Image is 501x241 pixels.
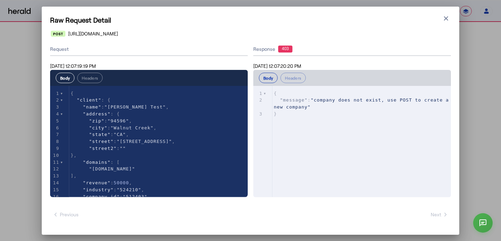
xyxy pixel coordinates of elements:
button: Body [259,73,278,83]
div: 8 [50,138,60,145]
text: 403 [282,46,289,51]
span: : , [71,132,129,137]
span: "company_id" [83,194,120,199]
span: "message" [280,97,308,103]
h1: Raw Request Detail [50,15,451,25]
span: "industry" [83,187,113,192]
div: 1 [50,90,60,97]
span: [DATE] 12:07:19:19 PM [50,63,96,69]
div: 1 [253,90,263,97]
span: } [274,111,277,117]
span: "524210" [117,187,141,192]
span: : , [71,187,144,192]
div: 13 [50,172,60,179]
div: 3 [253,111,263,118]
span: }, [71,153,77,158]
span: "street" [89,139,114,144]
span: "company does not exist, use POST to create a new company" [274,97,452,110]
div: 16 [50,193,60,200]
span: : , [71,139,175,144]
span: : [71,146,126,151]
span: "zip" [89,118,104,123]
div: 6 [50,124,60,131]
div: Response [253,46,451,53]
span: "domains" [83,160,110,165]
span: { [274,91,277,96]
span: "address" [83,111,110,117]
span: { [71,91,74,96]
span: "street2" [89,146,117,151]
div: 11 [50,159,60,166]
span: : { [71,111,120,117]
span: : [274,97,452,110]
span: : , [71,125,157,130]
span: Previous [53,211,79,218]
span: : [ [71,160,120,165]
div: 7 [50,131,60,138]
span: "[PERSON_NAME] Test" [104,104,166,110]
button: Previous [50,208,81,221]
button: Headers [280,73,306,83]
div: Request [50,43,248,56]
button: Next [428,208,451,221]
span: ], [71,173,77,178]
div: 2 [50,97,60,104]
span: : { [71,97,111,103]
span: [URL][DOMAIN_NAME] [68,30,118,37]
span: [DATE] 12:07:20:20 PM [253,63,301,69]
span: "Walnut Creek" [111,125,154,130]
span: "CA" [114,132,126,137]
div: 4 [50,111,60,118]
span: 50000 [114,180,129,185]
span: "" [120,146,126,151]
div: 3 [50,104,60,111]
span: "[STREET_ADDRESS]" [117,139,172,144]
span: "512403" [123,194,148,199]
span: "name" [83,104,101,110]
span: : , [71,180,132,185]
div: 9 [50,145,60,152]
span: : , [71,118,132,123]
div: 5 [50,118,60,124]
span: "state" [89,132,111,137]
span: "[DOMAIN_NAME]" [89,166,135,171]
span: "client" [77,97,102,103]
div: 15 [50,186,60,193]
div: 2 [253,97,263,104]
span: "city" [89,125,108,130]
span: "revenue" [83,180,110,185]
button: Body [56,73,74,83]
span: : , [71,104,169,110]
span: "94596" [108,118,129,123]
span: Next [431,211,448,218]
div: 14 [50,179,60,186]
div: 12 [50,166,60,172]
button: Headers [77,73,103,83]
span: : , [71,194,151,199]
div: 10 [50,152,60,159]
